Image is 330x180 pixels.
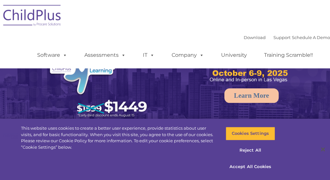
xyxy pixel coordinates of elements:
button: Close [316,142,330,156]
a: Training Scramble!! [258,49,319,62]
a: Assessments [78,49,132,62]
a: Learn More [224,88,279,103]
a: Company [165,49,210,62]
button: Cookies Settings [226,127,275,140]
a: University [215,49,253,62]
button: Reject All [226,144,275,157]
button: Accept All Cookies [226,160,275,174]
font: | [244,35,330,40]
a: Support [273,35,291,40]
div: This website uses cookies to create a better user experience, provide statistics about user visit... [21,125,216,150]
a: Schedule A Demo [292,35,330,40]
a: IT [136,49,161,62]
a: Download [244,35,266,40]
a: Software [31,49,74,62]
